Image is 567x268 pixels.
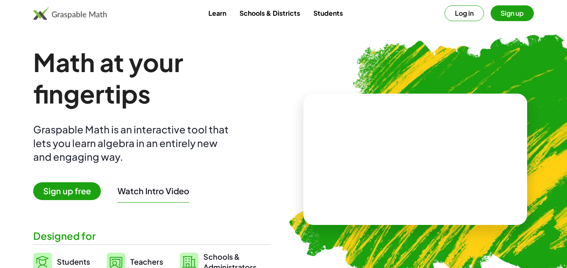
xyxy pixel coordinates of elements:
[33,182,101,200] span: Sign up free
[33,123,232,164] div: Graspable Math is an interactive tool that lets you learn algebra in an entirely new and engaging...
[117,186,189,196] button: Watch Intro Video
[33,46,270,109] h1: Math at your fingertips
[33,229,270,243] div: Designed for
[307,5,349,21] a: Students
[445,5,484,21] button: Log in
[202,5,233,21] a: Learn
[353,128,478,191] video: What is this? This is dynamic math notation. Dynamic math notation plays a central role in how Gr...
[130,257,163,266] span: Teachers
[233,5,307,21] a: Schools & Districts
[491,5,534,21] button: Sign up
[57,257,90,266] span: Students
